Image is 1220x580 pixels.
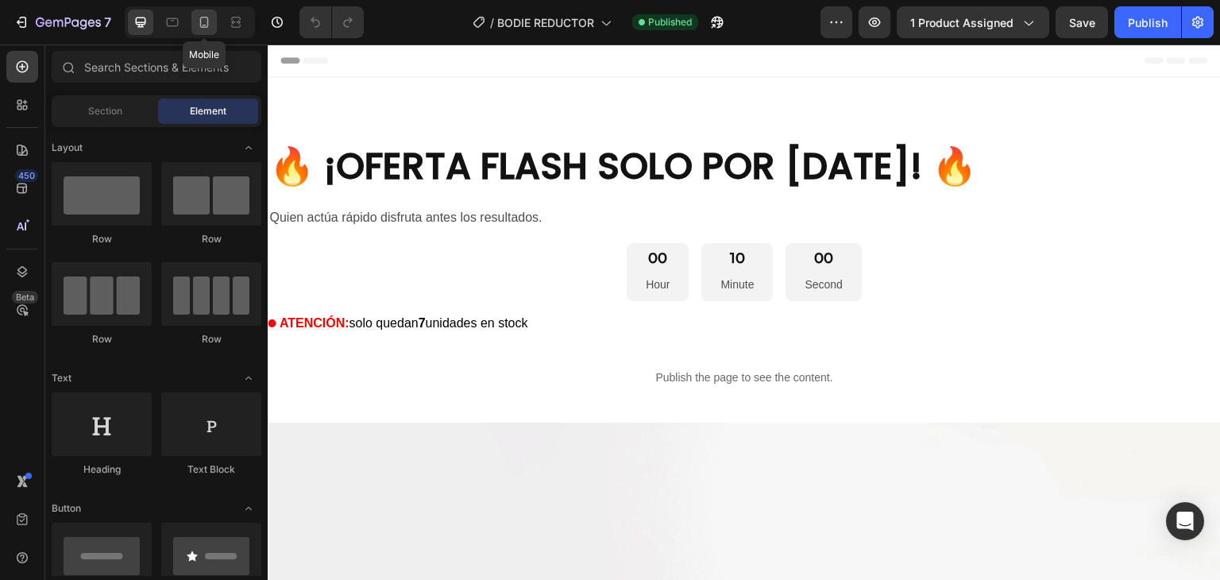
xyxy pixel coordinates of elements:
[6,6,118,38] button: 7
[910,14,1013,31] span: 1 product assigned
[537,205,574,223] div: 00
[52,371,71,385] span: Text
[52,501,81,516] span: Button
[104,13,111,32] p: 7
[897,6,1049,38] button: 1 product assigned
[52,462,152,477] div: Heading
[161,332,261,346] div: Row
[1056,6,1108,38] button: Save
[236,365,261,391] span: Toggle open
[1166,502,1204,540] div: Open Intercom Messenger
[1128,14,1168,31] div: Publish
[537,230,574,250] p: Second
[236,496,261,521] span: Toggle open
[15,169,38,182] div: 450
[11,272,81,285] span: ATENCIÓN:
[1069,16,1095,29] span: Save
[497,14,594,31] span: BODIE REDUCTOR
[490,14,494,31] span: /
[12,291,38,304] div: Beta
[840,42,961,62] p: GARANTIA DE 30 DIAS
[88,104,122,118] span: Section
[453,230,486,250] p: Minute
[2,96,709,147] strong: 🔥 ¡OFERTA FLASH SOLO POR [DATE]! 🔥
[236,135,261,160] span: Toggle open
[2,162,952,185] p: Quien actúa rápido disfruta antes los resultados.
[453,205,486,223] div: 10
[52,51,261,83] input: Search Sections & Elements
[52,332,152,346] div: Row
[378,230,402,250] p: Hour
[52,141,83,155] span: Layout
[378,205,402,223] div: 00
[161,232,261,246] div: Row
[1114,6,1181,38] button: Publish
[52,232,152,246] div: Row
[299,6,364,38] div: Undo/Redo
[648,15,692,29] span: Published
[268,44,1220,580] iframe: Design area
[161,462,261,477] div: Text Block
[150,272,157,285] span: 7
[190,104,226,118] span: Element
